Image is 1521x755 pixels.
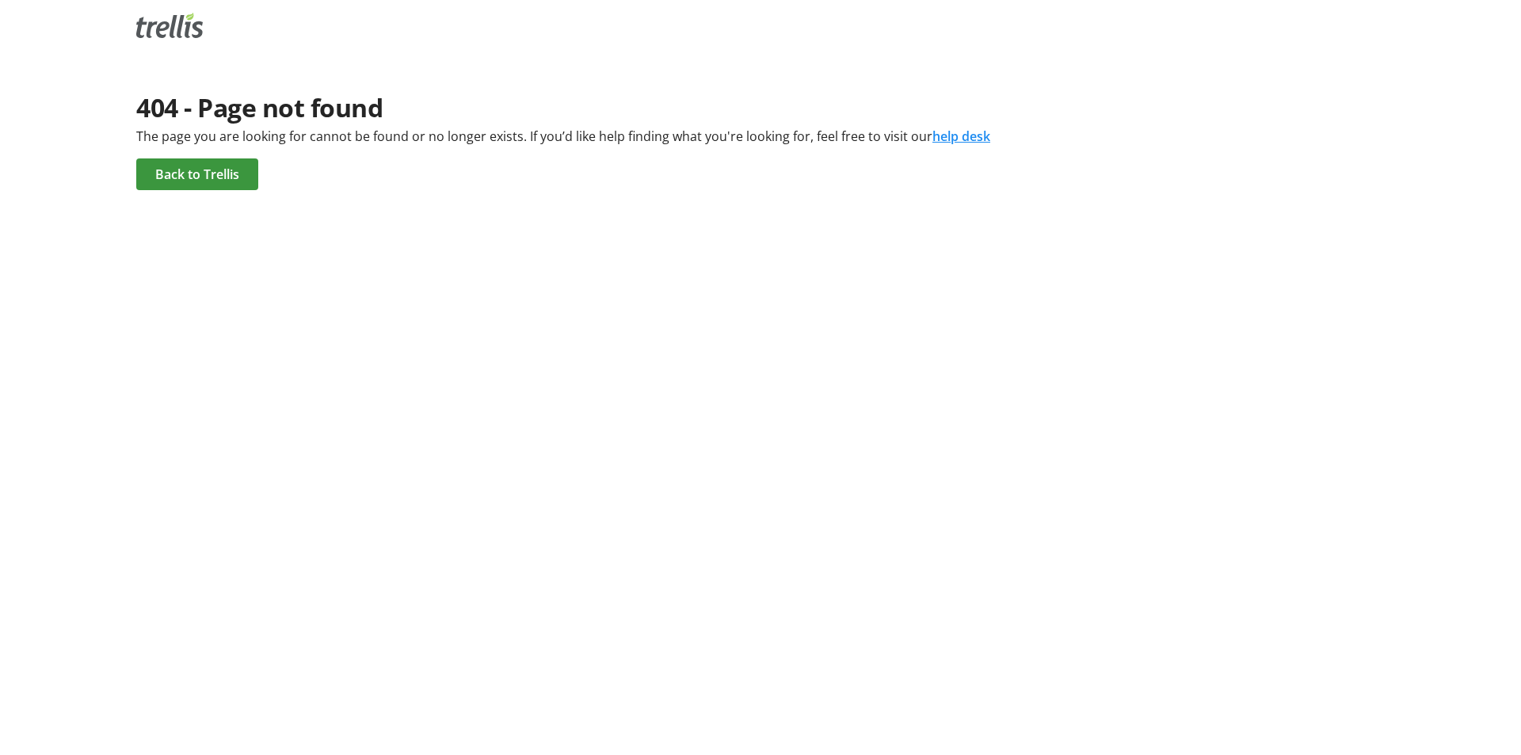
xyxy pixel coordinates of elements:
div: 404 - Page not found [136,89,1385,127]
span: Back to Trellis [155,165,239,184]
a: help desk [932,128,990,145]
img: Trellis Logo [136,13,203,38]
div: The page you are looking for cannot be found or no longer exists. If you’d like help finding what... [136,127,1385,146]
a: Back to Trellis [136,158,258,190]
